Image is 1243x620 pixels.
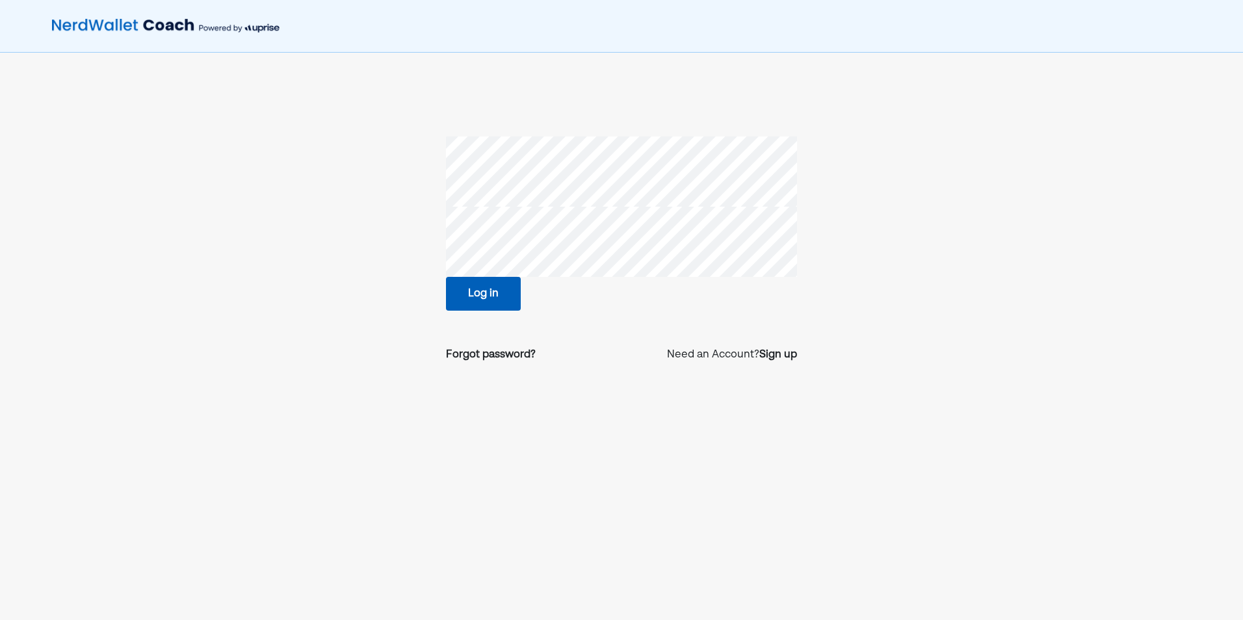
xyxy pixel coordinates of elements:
[446,347,536,363] a: Forgot password?
[759,347,797,363] a: Sign up
[446,277,521,311] button: Log in
[667,347,797,363] p: Need an Account?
